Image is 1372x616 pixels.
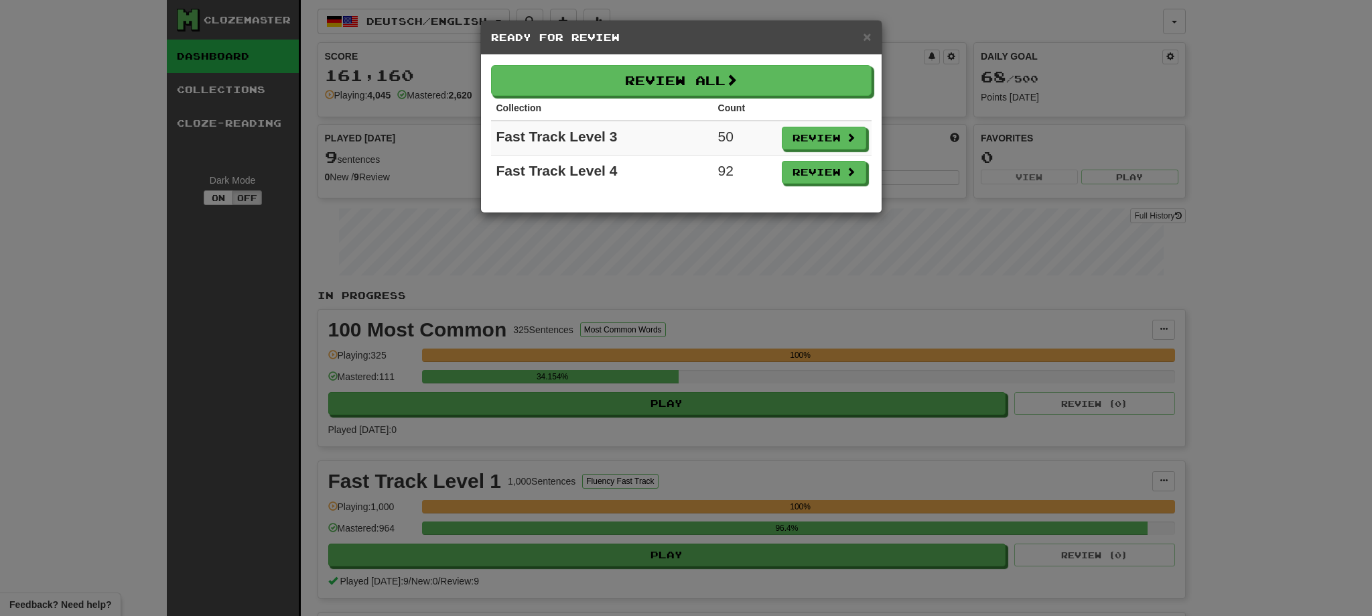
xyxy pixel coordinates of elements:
th: Count [713,96,776,121]
td: 92 [713,156,776,190]
th: Collection [491,96,713,121]
button: Close [863,29,871,44]
td: 50 [713,121,776,156]
span: × [863,29,871,44]
button: Review All [491,65,872,96]
button: Review [782,161,866,184]
td: Fast Track Level 3 [491,121,713,156]
td: Fast Track Level 4 [491,156,713,190]
button: Review [782,127,866,149]
h5: Ready for Review [491,31,872,44]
